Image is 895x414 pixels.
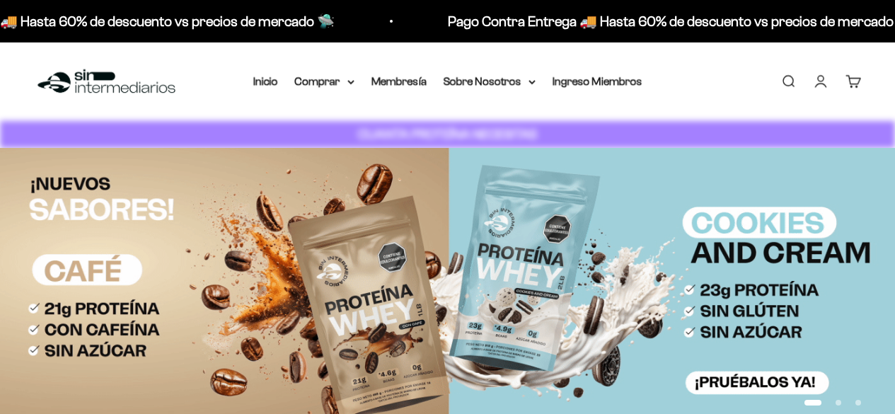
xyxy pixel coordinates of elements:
summary: Comprar [295,72,354,91]
a: Inicio [253,75,278,87]
a: Membresía [371,75,427,87]
summary: Sobre Nosotros [444,72,536,91]
strong: CUANTA PROTEÍNA NECESITAS [358,127,537,142]
a: Ingreso Miembros [553,75,642,87]
p: Pago Contra Entrega 🚚 Hasta 60% de descuento vs precios de mercado 🛸 [403,10,870,33]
